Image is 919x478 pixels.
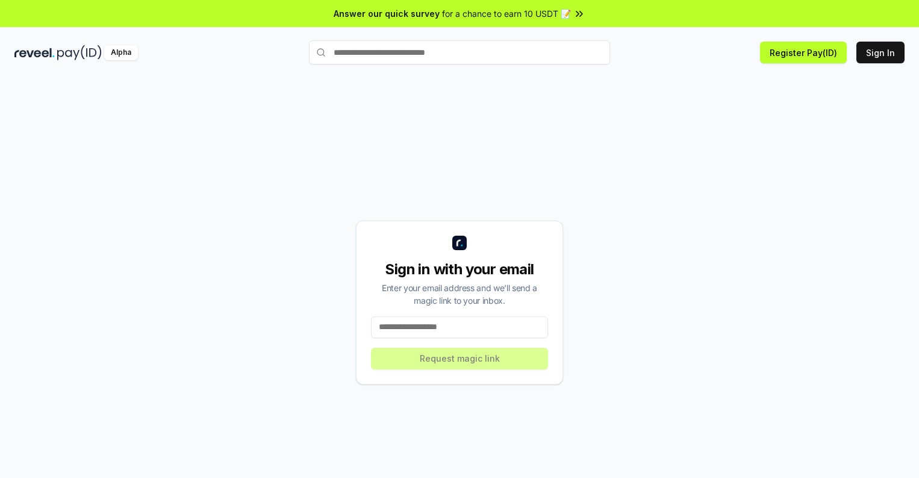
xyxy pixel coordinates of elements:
span: for a chance to earn 10 USDT 📝 [442,7,571,20]
div: Alpha [104,45,138,60]
button: Register Pay(ID) [760,42,847,63]
div: Enter your email address and we’ll send a magic link to your inbox. [371,281,548,307]
span: Answer our quick survey [334,7,440,20]
button: Sign In [856,42,905,63]
img: reveel_dark [14,45,55,60]
div: Sign in with your email [371,260,548,279]
img: pay_id [57,45,102,60]
img: logo_small [452,236,467,250]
